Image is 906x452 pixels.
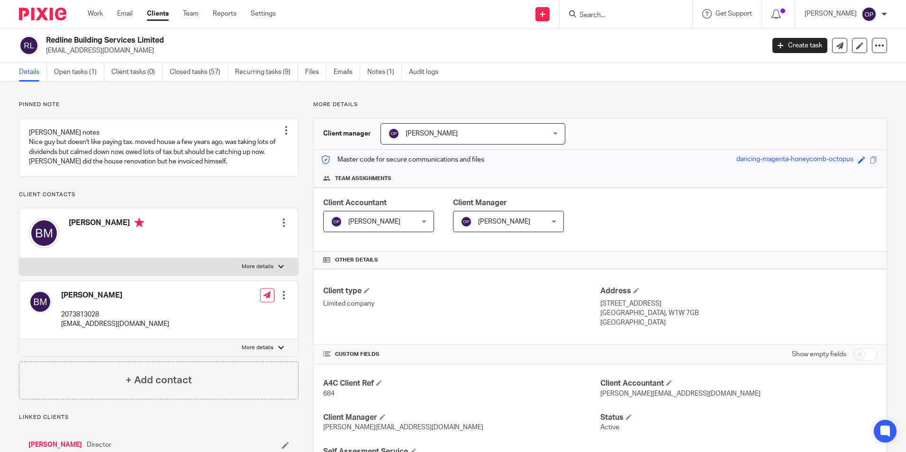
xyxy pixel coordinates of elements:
a: Team [183,9,199,18]
p: [STREET_ADDRESS] [600,299,877,308]
h4: Status [600,413,877,423]
a: Client tasks (0) [111,63,163,81]
span: Director [87,440,111,450]
h4: Address [600,286,877,296]
h4: + Add contact [126,373,192,388]
p: [PERSON_NAME] [805,9,857,18]
span: Active [600,424,619,431]
p: [EMAIL_ADDRESS][DOMAIN_NAME] [46,46,758,55]
h2: Redline Building Services Limited [46,36,616,45]
a: Clients [147,9,169,18]
span: Team assignments [335,175,391,182]
h4: CUSTOM FIELDS [323,351,600,358]
span: [PERSON_NAME] [348,218,400,225]
label: Show empty fields [792,350,846,359]
h4: A4C Client Ref [323,379,600,389]
a: Email [117,9,133,18]
a: Settings [251,9,276,18]
img: Pixie [19,8,66,20]
p: [EMAIL_ADDRESS][DOMAIN_NAME] [61,319,169,329]
a: Recurring tasks (9) [235,63,298,81]
img: svg%3E [461,216,472,227]
a: Closed tasks (57) [170,63,228,81]
p: Client contacts [19,191,299,199]
img: svg%3E [29,290,52,313]
i: Primary [135,218,144,227]
p: Linked clients [19,414,299,421]
a: [PERSON_NAME] [28,440,82,450]
a: Files [305,63,326,81]
a: Audit logs [409,63,445,81]
span: [PERSON_NAME][EMAIL_ADDRESS][DOMAIN_NAME] [323,424,483,431]
h4: [PERSON_NAME] [61,290,169,300]
p: [GEOGRAPHIC_DATA], W1W 7GB [600,308,877,318]
a: Reports [213,9,236,18]
p: [GEOGRAPHIC_DATA] [600,318,877,327]
span: 684 [323,390,335,397]
img: svg%3E [331,216,342,227]
h4: [PERSON_NAME] [69,218,144,230]
p: Pinned note [19,101,299,108]
p: Master code for secure communications and files [321,155,484,164]
img: svg%3E [388,128,399,139]
p: Limited company [323,299,600,308]
span: Other details [335,256,378,264]
h3: Client manager [323,129,371,138]
a: Create task [772,38,827,53]
h4: Client Accountant [600,379,877,389]
h4: Client Manager [323,413,600,423]
span: Client Manager [453,199,507,207]
a: Notes (1) [367,63,402,81]
span: [PERSON_NAME] [478,218,530,225]
span: Get Support [716,10,752,17]
input: Search [579,11,664,20]
p: More details [313,101,887,108]
div: dancing-magenta-honeycomb-octopus [736,154,853,165]
span: [PERSON_NAME][EMAIL_ADDRESS][DOMAIN_NAME] [600,390,761,397]
p: 2073813028 [61,310,169,319]
img: svg%3E [861,7,877,22]
span: Client Accountant [323,199,387,207]
span: [PERSON_NAME] [406,130,458,137]
a: Emails [334,63,360,81]
a: Details [19,63,47,81]
a: Work [88,9,103,18]
p: More details [242,344,273,352]
img: svg%3E [19,36,39,55]
h4: Client type [323,286,600,296]
p: More details [242,263,273,271]
a: Open tasks (1) [54,63,104,81]
img: svg%3E [29,218,59,248]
